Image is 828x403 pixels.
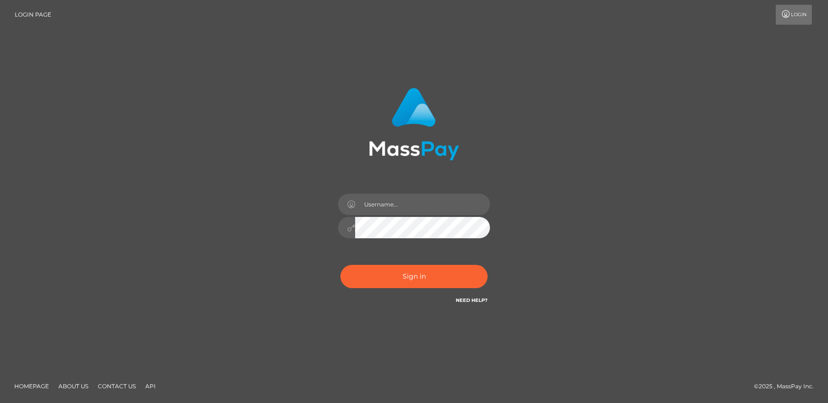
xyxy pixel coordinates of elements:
a: Need Help? [456,297,488,303]
input: Username... [355,194,490,215]
div: © 2025 , MassPay Inc. [754,381,821,392]
img: MassPay Login [369,88,459,160]
a: Contact Us [94,379,140,394]
button: Sign in [340,265,488,288]
a: Homepage [10,379,53,394]
a: Login [776,5,812,25]
a: Login Page [15,5,51,25]
a: API [141,379,160,394]
a: About Us [55,379,92,394]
